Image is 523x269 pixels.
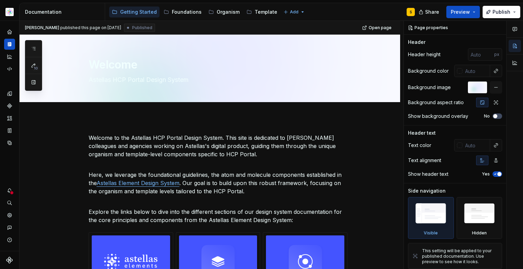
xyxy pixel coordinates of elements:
[161,7,204,17] a: Foundations
[408,187,446,194] div: Side navigation
[493,9,510,15] span: Publish
[451,9,470,15] span: Preview
[217,9,240,15] div: Organism
[89,162,347,195] p: Here, we leverage the foundational guidelines, the atom and molecule components established in th...
[109,5,280,19] div: Page tree
[415,6,444,18] button: Share
[408,130,436,136] div: Header text
[4,185,15,196] button: Notifications
[4,113,15,124] a: Assets
[408,68,449,74] div: Background color
[468,48,494,61] input: Auto
[244,7,280,17] a: Template
[4,100,15,111] a: Components
[172,9,202,15] div: Foundations
[457,197,502,239] div: Hidden
[89,134,347,158] p: Welcome to the Astellas HCP Portal Design System. This site is dedicated to [PERSON_NAME] colleag...
[446,6,480,18] button: Preview
[408,51,441,58] div: Header height
[4,88,15,99] a: Design tokens
[290,9,298,15] span: Add
[408,113,468,120] div: Show background overlay
[4,63,15,74] a: Code automation
[4,39,15,50] a: Documentation
[408,197,454,239] div: Visible
[408,99,464,106] div: Background aspect ratio
[484,113,490,119] label: No
[89,199,347,224] p: Explore the links below to dive into the different sections of our design system documentation fo...
[462,139,490,151] input: Auto
[25,25,59,30] span: [PERSON_NAME]
[422,248,498,265] div: This setting will be applied to your published documentation. Use preview to see how it looks.
[255,9,277,15] div: Template
[424,230,438,236] div: Visible
[206,7,242,17] a: Organism
[60,25,121,30] div: published this page on [DATE]
[483,6,520,18] button: Publish
[462,65,490,77] input: Auto
[4,210,15,221] a: Settings
[408,157,441,164] div: Text alignment
[4,197,15,208] button: Search ⌘K
[25,9,102,15] div: Documentation
[472,230,487,236] div: Hidden
[87,57,346,73] textarea: Welcome
[482,171,490,177] label: Yes
[408,84,451,91] div: Background image
[132,25,152,30] span: Published
[281,7,307,17] button: Add
[4,137,15,148] a: Data sources
[5,8,14,16] img: b2369ad3-f38c-46c1-b2a2-f2452fdbdcd2.png
[6,257,13,264] svg: Supernova Logo
[410,9,412,15] div: S
[4,26,15,37] a: Home
[4,222,15,233] button: Contact support
[369,25,392,30] span: Open page
[425,9,439,15] span: Share
[4,125,15,136] a: Storybook stories
[109,7,160,17] a: Getting Started
[4,51,15,62] a: Analytics
[408,39,425,46] div: Header
[120,9,157,15] div: Getting Started
[494,52,499,57] p: px
[87,74,346,85] textarea: Astellas HCP Portal Design System
[97,180,179,186] a: Astellas Element Design System
[360,23,395,33] a: Open page
[33,65,39,71] span: 10
[408,171,448,178] div: Show header text
[408,142,431,149] div: Text color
